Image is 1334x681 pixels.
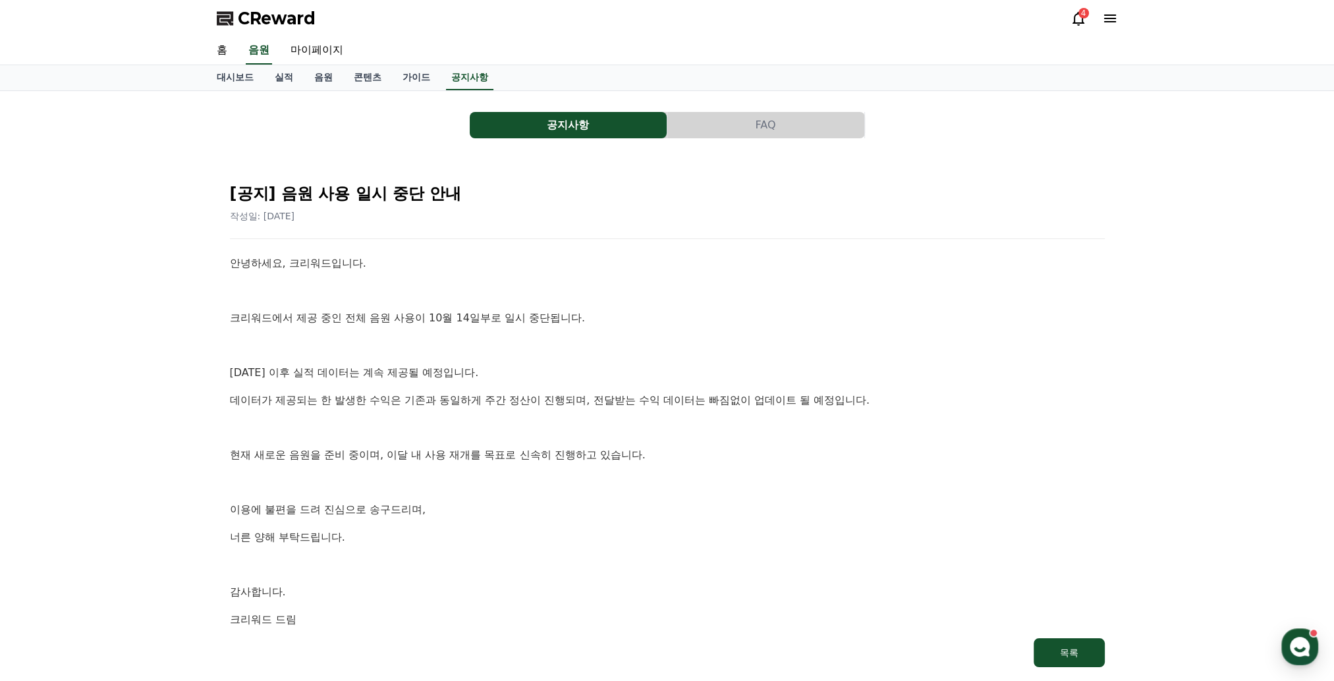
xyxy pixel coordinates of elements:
p: 크리워드 드림 [230,611,1105,628]
p: [DATE] 이후 실적 데이터는 계속 제공될 예정입니다. [230,364,1105,381]
a: 음원 [246,37,272,65]
p: 현재 새로운 음원을 준비 중이며, 이달 내 사용 재개를 목표로 신속히 진행하고 있습니다. [230,447,1105,464]
a: 목록 [230,638,1105,667]
button: 목록 [1034,638,1105,667]
a: 음원 [304,65,343,90]
h2: [공지] 음원 사용 일시 중단 안내 [230,183,1105,204]
a: 4 [1070,11,1086,26]
a: 마이페이지 [280,37,354,65]
p: 데이터가 제공되는 한 발생한 수익은 기존과 동일하게 주간 정산이 진행되며, 전달받는 수익 데이터는 빠짐없이 업데이트 될 예정입니다. [230,392,1105,409]
a: 설정 [170,418,253,450]
span: 설정 [204,437,219,448]
button: FAQ [667,112,864,138]
a: 홈 [206,37,238,65]
span: CReward [238,8,316,29]
a: FAQ [667,112,865,138]
a: CReward [217,8,316,29]
p: 안녕하세요, 크리워드입니다. [230,255,1105,272]
span: 대화 [121,438,136,449]
a: 홈 [4,418,87,450]
p: 감사합니다. [230,584,1105,601]
span: 홈 [42,437,49,448]
button: 공지사항 [470,112,667,138]
p: 크리워드에서 제공 중인 전체 음원 사용이 10월 14일부로 일시 중단됩니다. [230,310,1105,327]
a: 가이드 [392,65,441,90]
a: 대화 [87,418,170,450]
span: 작성일: [DATE] [230,211,295,221]
a: 대시보드 [206,65,264,90]
a: 공지사항 [446,65,493,90]
div: 목록 [1060,646,1078,659]
div: 4 [1078,8,1089,18]
a: 실적 [264,65,304,90]
p: 너른 양해 부탁드립니다. [230,529,1105,546]
p: 이용에 불편을 드려 진심으로 송구드리며, [230,501,1105,518]
a: 콘텐츠 [343,65,392,90]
